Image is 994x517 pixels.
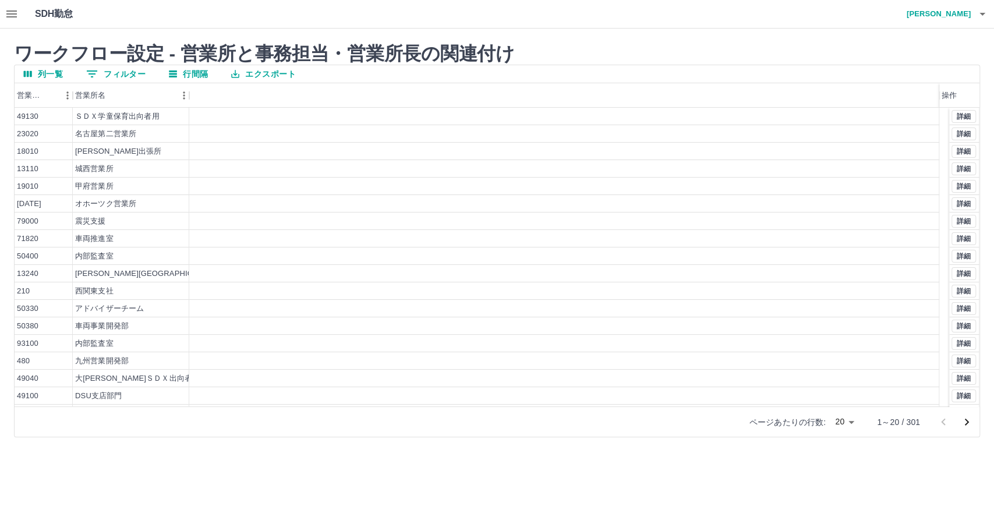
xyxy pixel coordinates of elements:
[17,321,38,332] div: 50380
[75,356,129,367] div: 九州営業開発部
[17,164,38,175] div: 13110
[17,268,38,279] div: 13240
[17,216,38,227] div: 79000
[17,83,43,108] div: 営業所コード
[75,111,160,122] div: ＳＤＸ学童保育出向者用
[73,83,189,108] div: 営業所名
[951,110,976,123] button: 詳細
[877,416,920,428] p: 1～20 / 301
[951,389,976,402] button: 詳細
[951,215,976,228] button: 詳細
[17,303,38,314] div: 50330
[75,164,114,175] div: 城西営業所
[951,145,976,158] button: 詳細
[951,197,976,210] button: 詳細
[951,372,976,385] button: 詳細
[17,251,38,262] div: 50400
[951,302,976,315] button: 詳細
[75,391,122,402] div: DSU支店部門
[17,391,38,402] div: 49100
[160,65,217,83] button: 行間隔
[17,233,38,245] div: 71820
[75,181,114,192] div: 甲府営業所
[14,43,980,65] h2: ワークフロー設定 - 営業所と事務担当・営業所長の関連付け
[75,129,136,140] div: 名古屋第二営業所
[75,146,161,157] div: [PERSON_NAME]出張所
[955,410,978,434] button: 次のページへ
[175,87,193,104] button: メニュー
[15,65,72,83] button: 列選択
[75,83,106,108] div: 営業所名
[15,83,73,108] div: 営業所コード
[17,199,41,210] div: [DATE]
[75,216,106,227] div: 震災支援
[951,250,976,263] button: 詳細
[75,286,114,297] div: 西関東支社
[951,320,976,332] button: 詳細
[951,128,976,140] button: 詳細
[951,232,976,245] button: 詳細
[75,373,200,384] div: 大[PERSON_NAME]ＳＤＸ出向者用
[222,65,305,83] button: エクスポート
[951,355,976,367] button: 詳細
[939,83,970,108] div: 操作
[75,303,144,314] div: アドバイザーチーム
[17,111,38,122] div: 49130
[75,268,280,279] div: [PERSON_NAME][GEOGRAPHIC_DATA]アンテナショップ
[749,416,826,428] p: ページあたりの行数:
[75,251,114,262] div: 内部監査室
[17,129,38,140] div: 23020
[951,337,976,350] button: 詳細
[951,285,976,298] button: 詳細
[75,199,136,210] div: オホーツク営業所
[17,146,38,157] div: 18010
[17,373,38,384] div: 49040
[17,181,38,192] div: 19010
[75,338,114,349] div: 内部監査室
[830,413,858,430] div: 20
[77,65,155,83] button: フィルター表示
[17,338,38,349] div: 93100
[75,233,114,245] div: 車両推進室
[17,286,30,297] div: 210
[59,87,76,104] button: メニュー
[75,321,129,332] div: 車両事業開発部
[43,87,59,104] button: ソート
[17,356,30,367] div: 480
[951,180,976,193] button: 詳細
[942,83,957,108] div: 操作
[106,87,122,104] button: ソート
[951,162,976,175] button: 詳細
[951,267,976,280] button: 詳細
